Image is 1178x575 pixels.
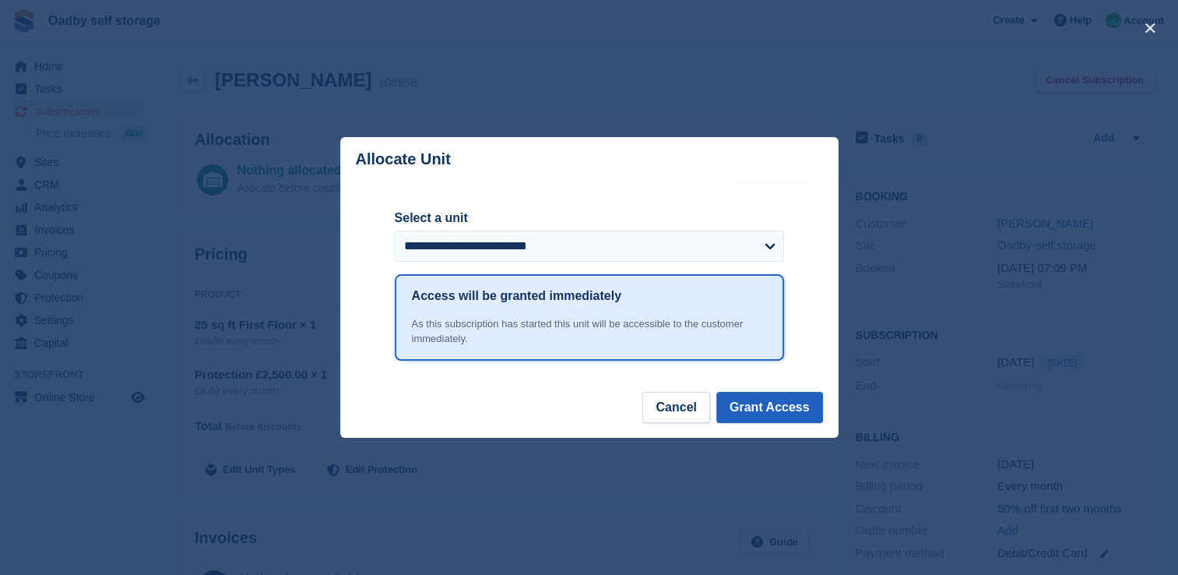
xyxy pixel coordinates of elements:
button: Cancel [642,392,709,423]
h1: Access will be granted immediately [412,287,621,305]
label: Select a unit [395,209,784,228]
button: Grant Access [716,392,823,423]
p: Allocate Unit [356,150,451,168]
button: close [1138,16,1162,41]
div: As this subscription has started this unit will be accessible to the customer immediately. [412,316,767,347]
